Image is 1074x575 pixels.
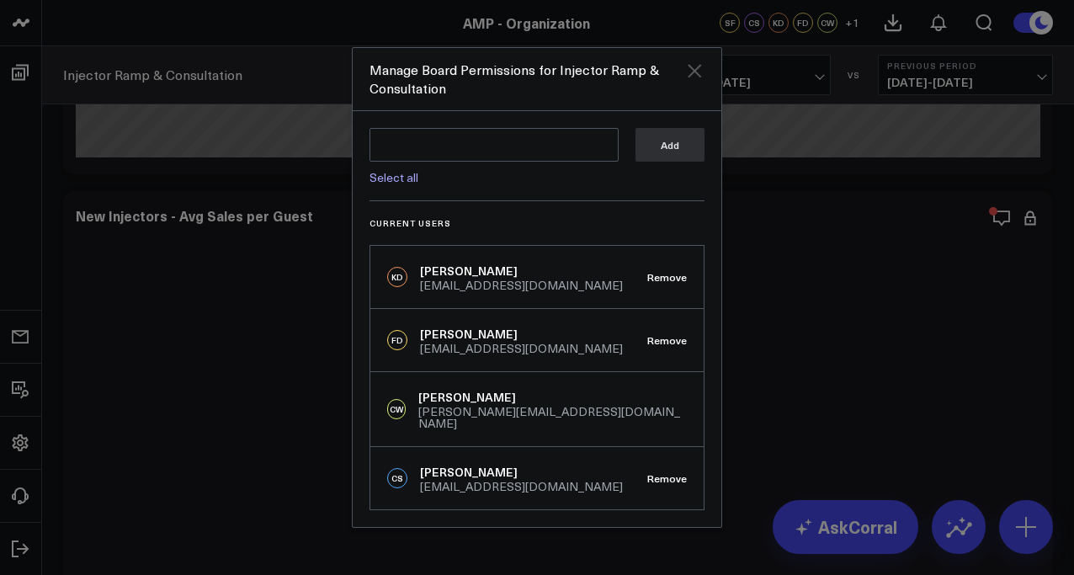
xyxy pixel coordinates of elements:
div: [PERSON_NAME] [420,263,623,280]
div: KD [387,267,407,287]
button: Add [635,128,704,162]
button: Close [684,61,704,81]
div: FD [387,330,407,350]
button: Remove [647,334,687,346]
a: Select all [370,169,418,185]
div: [PERSON_NAME][EMAIL_ADDRESS][DOMAIN_NAME] [418,406,687,429]
button: Remove [647,472,687,484]
div: CW [387,399,406,419]
div: Manage Board Permissions for Injector Ramp & Consultation [370,61,684,98]
div: [EMAIL_ADDRESS][DOMAIN_NAME] [420,280,623,291]
div: [EMAIL_ADDRESS][DOMAIN_NAME] [420,343,623,354]
div: [EMAIL_ADDRESS][DOMAIN_NAME] [420,481,623,492]
div: [PERSON_NAME] [420,326,623,343]
button: Remove [647,271,687,283]
h3: Current Users [370,218,704,228]
div: CS [387,468,407,488]
div: [PERSON_NAME] [420,464,623,481]
div: [PERSON_NAME] [418,389,687,406]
